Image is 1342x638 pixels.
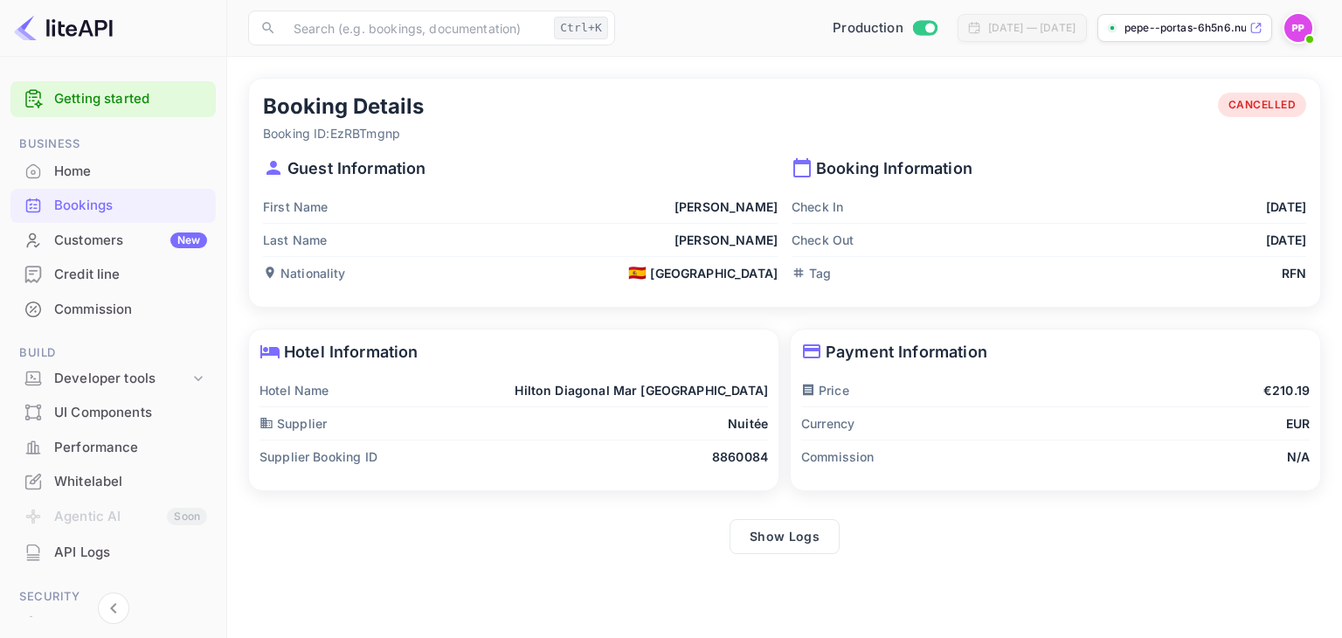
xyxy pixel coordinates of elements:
div: Whitelabel [10,465,216,499]
p: RFN [1282,264,1306,282]
p: pepe--portas-6h5n6.nui... [1124,20,1246,36]
div: Bookings [54,196,207,216]
img: Pepe Portas [1284,14,1312,42]
div: Switch to Sandbox mode [826,18,944,38]
h5: Booking Details [263,93,424,121]
div: Ctrl+K [554,17,608,39]
p: N/A [1287,447,1310,466]
div: [GEOGRAPHIC_DATA] [628,264,778,282]
p: Commission [801,447,875,466]
span: Business [10,135,216,154]
a: CustomersNew [10,224,216,256]
div: [DATE] — [DATE] [988,20,1076,36]
span: Build [10,343,216,363]
p: Guest Information [263,156,778,180]
a: Home [10,155,216,187]
span: 🇪🇸 [628,266,647,281]
div: Home [10,155,216,189]
p: Hilton Diagonal Mar [GEOGRAPHIC_DATA] [515,381,768,399]
p: Price [801,381,849,399]
a: Getting started [54,89,207,109]
div: Bookings [10,189,216,223]
div: UI Components [10,396,216,430]
p: Tag [792,264,831,282]
span: CANCELLED [1218,97,1307,113]
button: Collapse navigation [98,593,129,624]
p: Nuitée [728,414,768,433]
div: Developer tools [54,369,190,389]
div: API Logs [10,536,216,570]
a: Commission [10,293,216,325]
div: Credit line [54,265,207,285]
div: New [170,232,207,248]
div: Home [54,162,207,182]
p: Hotel Name [259,381,329,399]
div: Customers [54,231,207,251]
input: Search (e.g. bookings, documentation) [283,10,547,45]
p: Booking Information [792,156,1306,180]
p: [PERSON_NAME] [674,198,778,216]
a: Bookings [10,189,216,221]
div: Performance [54,438,207,458]
p: Check Out [792,231,854,249]
p: [DATE] [1266,231,1306,249]
p: First Name [263,198,329,216]
p: Last Name [263,231,327,249]
a: Performance [10,431,216,463]
p: Nationality [263,264,346,282]
p: €210.19 [1263,381,1310,399]
p: Currency [801,414,854,433]
div: Credit line [10,258,216,292]
p: 8860084 [712,447,768,466]
p: EUR [1286,414,1310,433]
p: Payment Information [801,340,1310,364]
div: Commission [10,293,216,327]
p: Check In [792,198,843,216]
div: CustomersNew [10,224,216,258]
div: UI Components [54,403,207,423]
a: API Logs [10,536,216,568]
p: Hotel Information [259,340,768,364]
a: Credit line [10,258,216,290]
a: UI Components [10,396,216,428]
p: Supplier Booking ID [259,447,377,466]
div: Whitelabel [54,472,207,492]
div: Performance [10,431,216,465]
p: [PERSON_NAME] [674,231,778,249]
p: [DATE] [1266,198,1306,216]
div: API Logs [54,543,207,563]
div: Getting started [10,81,216,117]
span: Security [10,587,216,607]
p: Supplier [259,414,327,433]
a: Whitelabel [10,465,216,497]
img: LiteAPI logo [14,14,113,42]
div: Commission [54,300,207,320]
div: Team management [54,614,207,634]
p: Booking ID: EzRBTmgnp [263,124,424,142]
button: Show Logs [730,519,840,554]
div: Developer tools [10,364,216,394]
span: Production [833,18,903,38]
